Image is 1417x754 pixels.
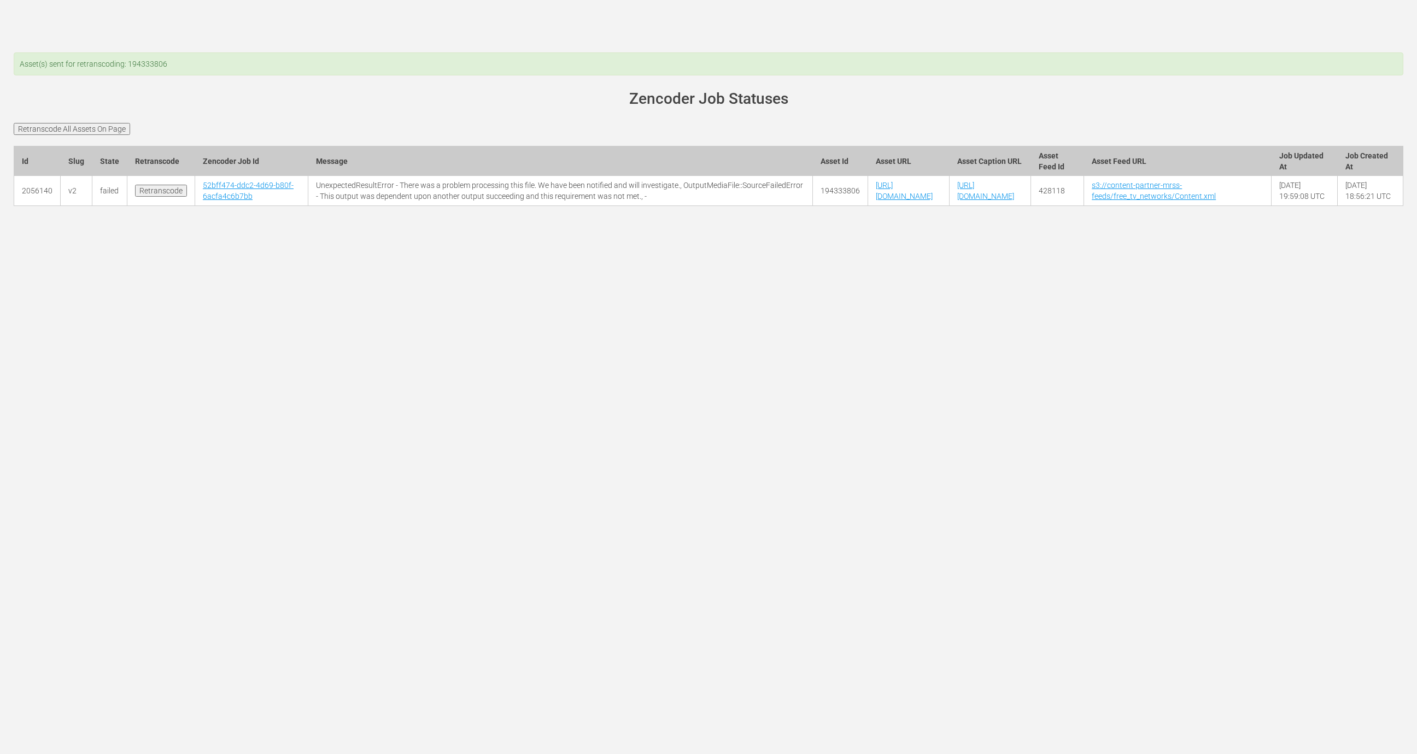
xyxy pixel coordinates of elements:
[949,146,1030,176] th: Asset Caption URL
[1031,146,1084,176] th: Asset Feed Id
[92,176,127,206] td: failed
[1272,176,1337,206] td: [DATE] 19:59:08 UTC
[14,146,61,176] th: Id
[135,185,187,197] input: Retranscode
[812,176,868,206] td: 194333806
[957,181,1014,201] a: [URL][DOMAIN_NAME]
[203,181,294,201] a: 52bff474-ddc2-4d69-b80f-6acfa4c6b7bb
[29,91,1388,108] h1: Zencoder Job Statuses
[61,146,92,176] th: Slug
[1031,176,1084,206] td: 428118
[14,52,1403,75] div: Asset(s) sent for retranscoding: 194333806
[868,146,949,176] th: Asset URL
[308,146,812,176] th: Message
[14,123,130,135] input: Retranscode All Assets On Page
[1337,146,1403,176] th: Job Created At
[61,176,92,206] td: v2
[308,176,812,206] td: UnexpectedResultError - There was a problem processing this file. We have been notified and will ...
[876,181,933,201] a: [URL][DOMAIN_NAME]
[812,146,868,176] th: Asset Id
[14,176,61,206] td: 2056140
[195,146,308,176] th: Zencoder Job Id
[1272,146,1337,176] th: Job Updated At
[1092,181,1216,201] a: s3://content-partner-mrss-feeds/free_tv_networks/Content.xml
[1084,146,1272,176] th: Asset Feed URL
[92,146,127,176] th: State
[127,146,195,176] th: Retranscode
[1337,176,1403,206] td: [DATE] 18:56:21 UTC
